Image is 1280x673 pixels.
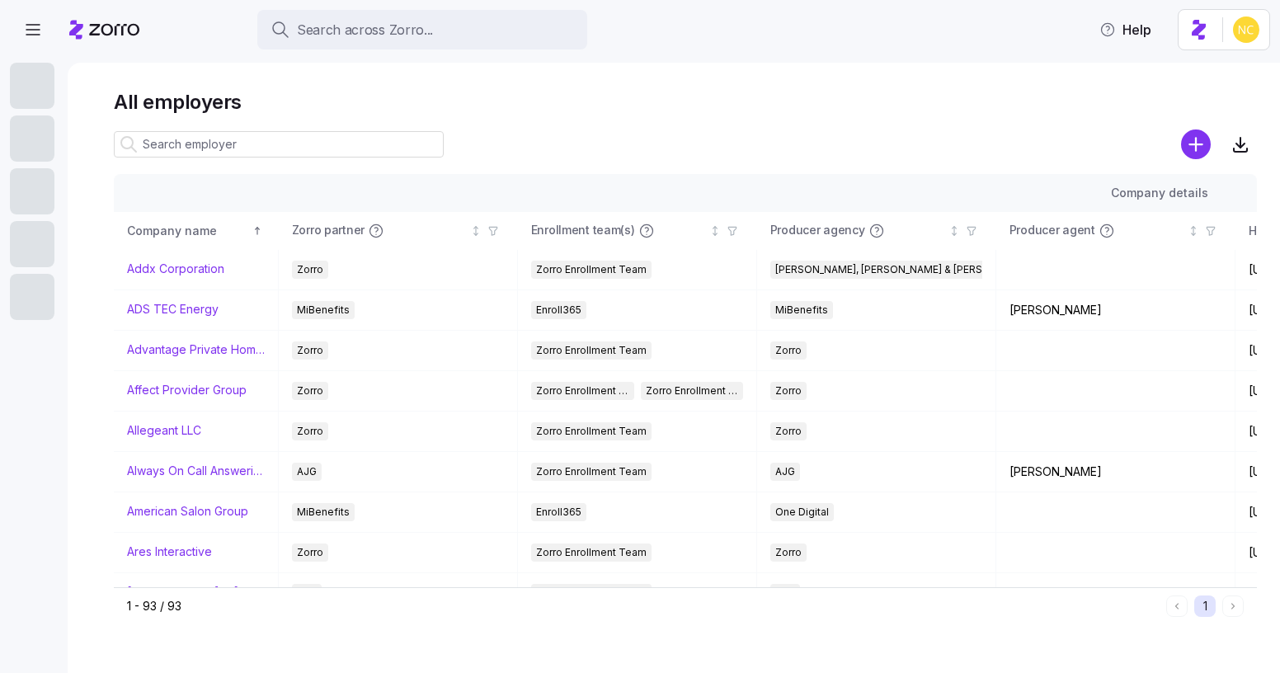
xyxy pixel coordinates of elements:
[775,503,829,521] span: One Digital
[775,301,828,319] span: MiBenefits
[757,212,996,250] th: Producer agencyNot sorted
[127,302,219,318] a: ADS TEC Energy
[996,290,1235,331] td: [PERSON_NAME]
[297,503,350,521] span: MiBenefits
[279,212,518,250] th: Zorro partnerNot sorted
[770,223,865,239] span: Producer agency
[114,131,444,158] input: Search employer
[1166,595,1188,617] button: Previous page
[536,463,647,481] span: Zorro Enrollment Team
[297,463,317,481] span: AJG
[127,464,265,480] a: Always On Call Answering Service
[536,382,629,400] span: Zorro Enrollment Team
[292,223,365,239] span: Zorro partner
[536,503,581,521] span: Enroll365
[775,422,802,440] span: Zorro
[127,504,248,520] a: American Salon Group
[297,341,323,360] span: Zorro
[996,212,1235,250] th: Producer agentNot sorted
[127,342,265,359] a: Advantage Private Home Care
[114,89,1257,115] h1: All employers
[536,261,647,279] span: Zorro Enrollment Team
[775,544,802,562] span: Zorro
[127,585,265,601] a: [PERSON_NAME] & [PERSON_NAME]'s
[127,423,201,440] a: Allegeant LLC
[536,422,647,440] span: Zorro Enrollment Team
[1222,595,1244,617] button: Next page
[1181,129,1211,159] svg: add icon
[297,261,323,279] span: Zorro
[996,452,1235,492] td: [PERSON_NAME]
[518,212,757,250] th: Enrollment team(s)Not sorted
[536,544,647,562] span: Zorro Enrollment Team
[536,341,647,360] span: Zorro Enrollment Team
[252,225,263,237] div: Sorted ascending
[948,225,960,237] div: Not sorted
[1233,16,1259,43] img: e03b911e832a6112bf72643c5874f8d8
[127,222,249,240] div: Company name
[297,20,433,40] span: Search across Zorro...
[297,584,317,602] span: AJG
[536,584,647,602] span: Zorro Enrollment Team
[297,301,350,319] span: MiBenefits
[775,261,1034,279] span: [PERSON_NAME], [PERSON_NAME] & [PERSON_NAME]
[775,463,795,481] span: AJG
[127,544,212,561] a: Ares Interactive
[531,223,635,239] span: Enrollment team(s)
[775,584,795,602] span: AJG
[1099,20,1151,40] span: Help
[127,383,247,399] a: Affect Provider Group
[257,10,587,49] button: Search across Zorro...
[1194,595,1216,617] button: 1
[114,212,279,250] th: Company nameSorted ascending
[1009,223,1095,239] span: Producer agent
[709,225,721,237] div: Not sorted
[1086,13,1165,46] button: Help
[297,544,323,562] span: Zorro
[297,382,323,400] span: Zorro
[1188,225,1199,237] div: Not sorted
[646,382,739,400] span: Zorro Enrollment Experts
[775,382,802,400] span: Zorro
[775,341,802,360] span: Zorro
[297,422,323,440] span: Zorro
[127,261,224,278] a: Addx Corporation
[470,225,482,237] div: Not sorted
[127,598,1160,614] div: 1 - 93 / 93
[536,301,581,319] span: Enroll365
